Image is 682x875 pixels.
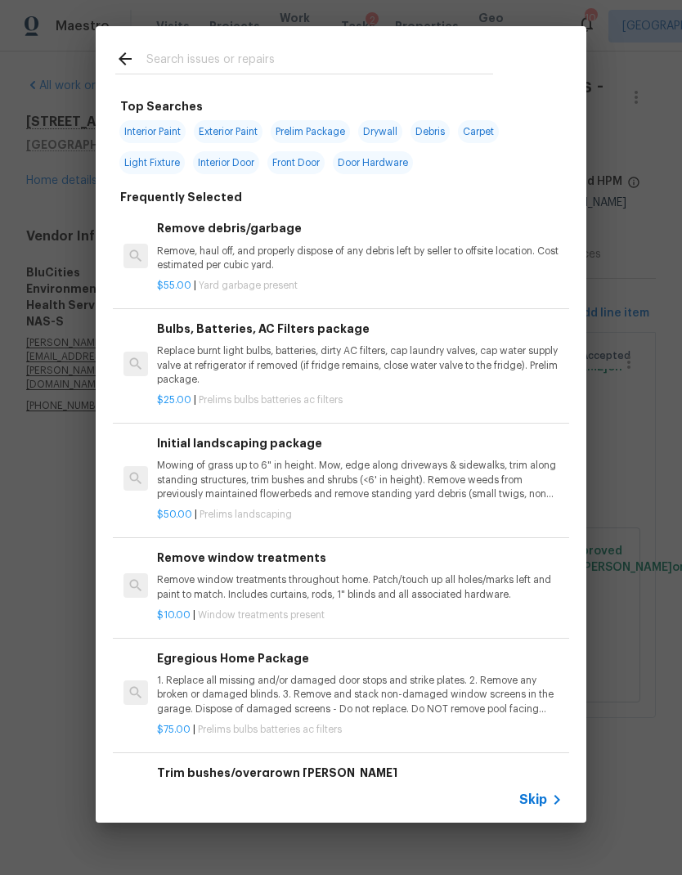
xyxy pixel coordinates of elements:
span: $75.00 [157,725,191,734]
p: Remove window treatments throughout home. Patch/touch up all holes/marks left and paint to match.... [157,573,563,601]
span: $25.00 [157,395,191,405]
span: Prelim Package [271,120,350,143]
span: Drywall [358,120,402,143]
span: Prelims bulbs batteries ac filters [199,395,343,405]
span: Yard garbage present [199,280,298,290]
p: | [157,508,563,522]
p: Remove, haul off, and properly dispose of any debris left by seller to offsite location. Cost est... [157,245,563,272]
h6: Trim bushes/overgrown [PERSON_NAME] [157,764,563,782]
span: Front Door [267,151,325,174]
h6: Initial landscaping package [157,434,563,452]
span: $50.00 [157,509,192,519]
span: Door Hardware [333,151,413,174]
h6: Remove window treatments [157,549,563,567]
p: 1. Replace all missing and/or damaged door stops and strike plates. 2. Remove any broken or damag... [157,674,563,716]
span: $10.00 [157,610,191,620]
span: Carpet [458,120,499,143]
p: | [157,723,563,737]
h6: Remove debris/garbage [157,219,563,237]
span: Prelims landscaping [200,509,292,519]
span: Window treatments present [198,610,325,620]
input: Search issues or repairs [146,49,493,74]
p: Replace burnt light bulbs, batteries, dirty AC filters, cap laundry valves, cap water supply valv... [157,344,563,386]
span: Debris [411,120,450,143]
p: | [157,279,563,293]
p: | [157,393,563,407]
span: $55.00 [157,280,191,290]
span: Prelims bulbs batteries ac filters [198,725,342,734]
h6: Egregious Home Package [157,649,563,667]
p: Mowing of grass up to 6" in height. Mow, edge along driveways & sidewalks, trim along standing st... [157,459,563,500]
h6: Top Searches [120,97,203,115]
span: Interior Door [193,151,259,174]
h6: Frequently Selected [120,188,242,206]
h6: Bulbs, Batteries, AC Filters package [157,320,563,338]
span: Interior Paint [119,120,186,143]
span: Light Fixture [119,151,185,174]
span: Exterior Paint [194,120,262,143]
p: | [157,608,563,622]
span: Skip [519,792,547,808]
